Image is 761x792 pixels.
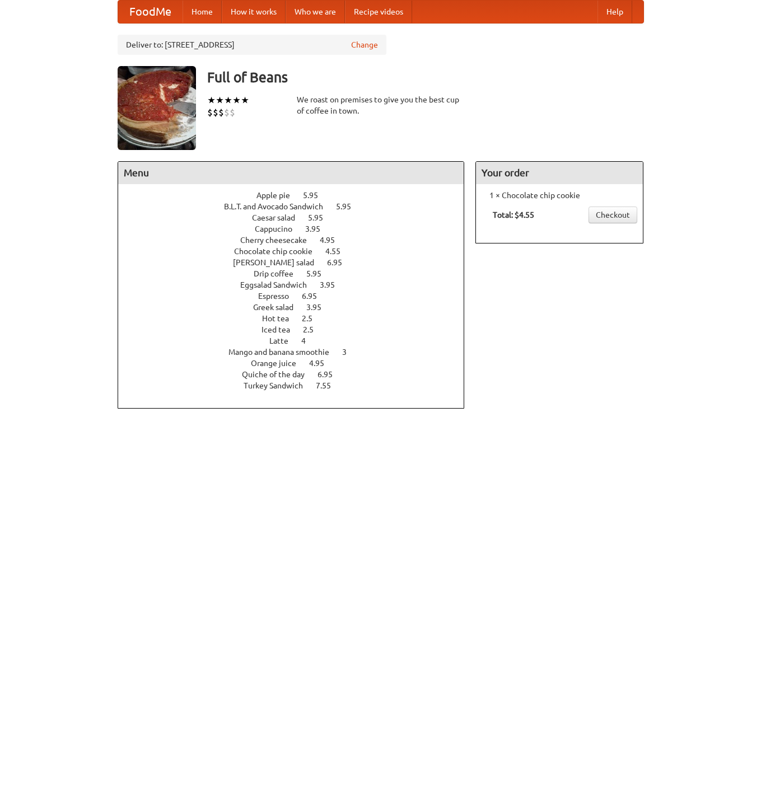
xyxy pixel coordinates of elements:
[269,336,300,345] span: Latte
[218,106,224,119] li: $
[213,106,218,119] li: $
[234,247,361,256] a: Chocolate chip cookie 4.55
[256,191,339,200] a: Apple pie 5.95
[232,94,241,106] li: ★
[118,162,464,184] h4: Menu
[242,370,316,379] span: Quiche of the day
[222,1,286,23] a: How it works
[253,303,342,312] a: Greek salad 3.95
[255,224,304,233] span: Cappucino
[118,66,196,150] img: angular.jpg
[252,213,306,222] span: Caesar salad
[240,280,356,289] a: Eggsalad Sandwich 3.95
[244,381,352,390] a: Turkey Sandwich 7.55
[256,191,301,200] span: Apple pie
[342,348,358,357] span: 3
[303,325,325,334] span: 2.5
[240,236,318,245] span: Cherry cheesecake
[233,258,363,267] a: [PERSON_NAME] salad 6.95
[316,381,342,390] span: 7.55
[262,314,300,323] span: Hot tea
[336,202,362,211] span: 5.95
[262,314,333,323] a: Hot tea 2.5
[233,258,325,267] span: [PERSON_NAME] salad
[242,370,353,379] a: Quiche of the day 6.95
[228,348,367,357] a: Mango and banana smoothie 3
[118,1,183,23] a: FoodMe
[234,247,324,256] span: Chocolate chip cookie
[597,1,632,23] a: Help
[303,191,329,200] span: 5.95
[244,381,314,390] span: Turkey Sandwich
[286,1,345,23] a: Who we are
[251,359,345,368] a: Orange juice 4.95
[224,202,372,211] a: B.L.T. and Avocado Sandwich 5.95
[309,359,335,368] span: 4.95
[269,336,326,345] a: Latte 4
[351,39,378,50] a: Change
[240,236,356,245] a: Cherry cheesecake 4.95
[589,207,637,223] a: Checkout
[318,370,344,379] span: 6.95
[224,202,334,211] span: B.L.T. and Avocado Sandwich
[241,94,249,106] li: ★
[308,213,334,222] span: 5.95
[325,247,352,256] span: 4.55
[240,280,318,289] span: Eggsalad Sandwich
[207,66,644,88] h3: Full of Beans
[254,269,342,278] a: Drip coffee 5.95
[251,359,307,368] span: Orange juice
[262,325,334,334] a: Iced tea 2.5
[207,94,216,106] li: ★
[476,162,643,184] h4: Your order
[297,94,465,116] div: We roast on premises to give you the best cup of coffee in town.
[183,1,222,23] a: Home
[327,258,353,267] span: 6.95
[253,303,305,312] span: Greek salad
[207,106,213,119] li: $
[224,106,230,119] li: $
[493,210,534,219] b: Total: $4.55
[302,292,328,301] span: 6.95
[306,269,333,278] span: 5.95
[302,314,324,323] span: 2.5
[305,224,332,233] span: 3.95
[301,336,317,345] span: 4
[228,348,340,357] span: Mango and banana smoothie
[216,94,224,106] li: ★
[230,106,235,119] li: $
[262,325,301,334] span: Iced tea
[345,1,412,23] a: Recipe videos
[320,280,346,289] span: 3.95
[320,236,346,245] span: 4.95
[224,94,232,106] li: ★
[118,35,386,55] div: Deliver to: [STREET_ADDRESS]
[255,224,341,233] a: Cappucino 3.95
[252,213,344,222] a: Caesar salad 5.95
[258,292,338,301] a: Espresso 6.95
[258,292,300,301] span: Espresso
[482,190,637,201] li: 1 × Chocolate chip cookie
[306,303,333,312] span: 3.95
[254,269,305,278] span: Drip coffee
